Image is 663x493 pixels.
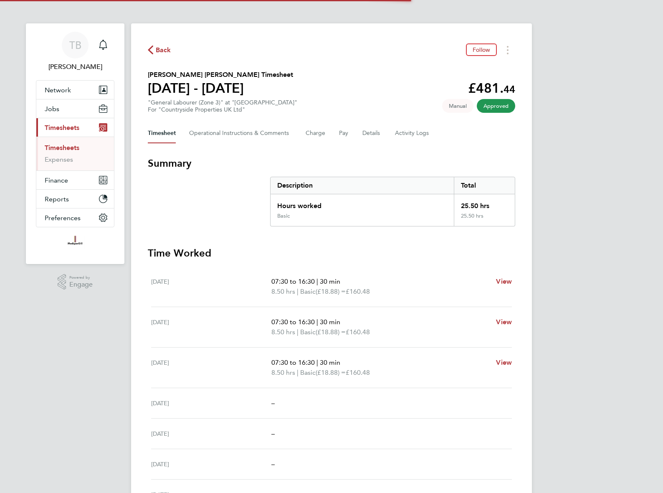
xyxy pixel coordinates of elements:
span: Basic [300,287,316,297]
span: 8.50 hrs [271,328,295,336]
span: Engage [69,281,93,288]
span: (£18.88) = [316,368,346,376]
span: View [496,277,512,285]
span: TB [69,40,81,51]
span: 8.50 hrs [271,368,295,376]
span: This timesheet was manually created. [442,99,473,113]
h3: Summary [148,157,515,170]
button: Finance [36,171,114,189]
h1: [DATE] - [DATE] [148,80,293,97]
div: [DATE] [151,277,271,297]
span: Jobs [45,105,59,113]
span: View [496,358,512,366]
div: 25.50 hrs [454,194,515,213]
a: Powered byEngage [58,274,93,290]
span: | [316,277,318,285]
span: 44 [504,83,515,95]
div: Description [271,177,454,194]
span: Back [156,45,171,55]
div: [DATE] [151,459,271,469]
span: 30 min [320,358,340,366]
button: Charge [306,123,326,143]
span: 07:30 to 16:30 [271,277,315,285]
button: Jobs [36,99,114,118]
span: Tom Berrill [36,62,114,72]
a: View [496,358,512,368]
span: – [271,399,275,407]
span: Reports [45,195,69,203]
div: "General Labourer (Zone 3)" at "[GEOGRAPHIC_DATA]" [148,99,297,113]
div: For "Countryside Properties UK Ltd" [148,106,297,113]
span: View [496,318,512,326]
button: Operational Instructions & Comments [189,123,292,143]
div: [DATE] [151,398,271,408]
span: 30 min [320,318,340,326]
div: Hours worked [271,194,454,213]
span: – [271,429,275,437]
a: Timesheets [45,144,79,152]
span: Basic [300,368,316,378]
a: Go to home page [36,236,114,249]
span: 07:30 to 16:30 [271,358,315,366]
button: Timesheets Menu [500,43,515,56]
span: | [297,287,299,295]
a: Expenses [45,155,73,163]
span: £160.48 [346,287,370,295]
span: 30 min [320,277,340,285]
button: Timesheet [148,123,176,143]
button: Preferences [36,208,114,227]
span: Basic [300,327,316,337]
button: Activity Logs [395,123,430,143]
button: Follow [466,43,497,56]
div: [DATE] [151,317,271,337]
span: This timesheet has been approved. [477,99,515,113]
span: Follow [473,46,490,53]
span: (£18.88) = [316,287,346,295]
span: Finance [45,176,68,184]
a: View [496,317,512,327]
span: – [271,460,275,468]
div: Summary [270,177,515,226]
a: TB[PERSON_NAME] [36,32,114,72]
app-decimal: £481. [468,80,515,96]
nav: Main navigation [26,23,124,264]
button: Back [148,45,171,55]
div: Basic [277,213,290,219]
span: (£18.88) = [316,328,346,336]
button: Pay [339,123,349,143]
span: Timesheets [45,124,79,132]
h3: Time Worked [148,246,515,260]
button: Timesheets [36,118,114,137]
div: [DATE] [151,358,271,378]
span: £160.48 [346,368,370,376]
a: View [496,277,512,287]
span: Powered by [69,274,93,281]
span: | [297,368,299,376]
span: | [316,358,318,366]
img: madigangill-logo-retina.png [66,236,84,249]
span: 07:30 to 16:30 [271,318,315,326]
div: [DATE] [151,429,271,439]
div: Total [454,177,515,194]
button: Reports [36,190,114,208]
h2: [PERSON_NAME] [PERSON_NAME] Timesheet [148,70,293,80]
div: Timesheets [36,137,114,170]
span: | [297,328,299,336]
span: | [316,318,318,326]
span: £160.48 [346,328,370,336]
div: 25.50 hrs [454,213,515,226]
span: Preferences [45,214,81,222]
button: Details [362,123,382,143]
span: Network [45,86,71,94]
button: Network [36,81,114,99]
span: 8.50 hrs [271,287,295,295]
